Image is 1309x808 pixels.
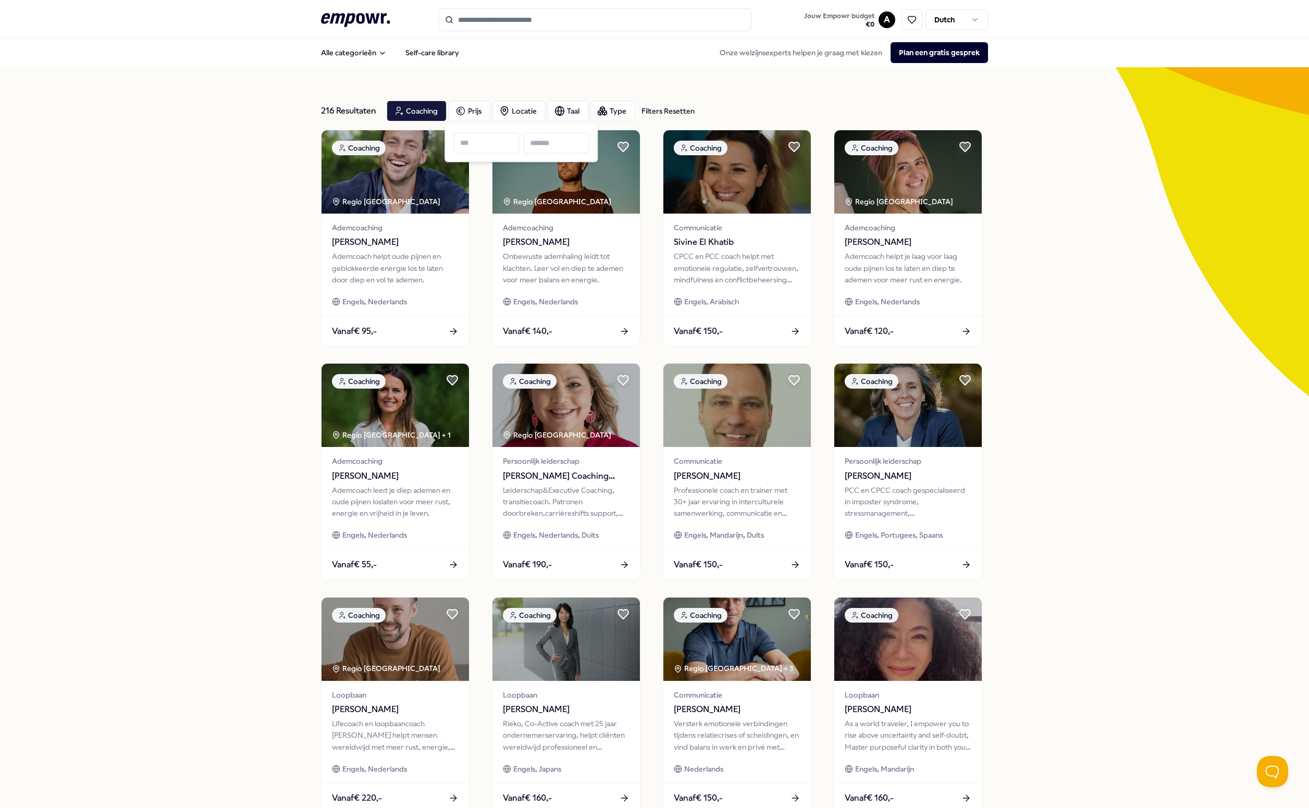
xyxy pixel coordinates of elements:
[674,689,800,701] span: Communicatie
[332,608,386,623] div: Coaching
[513,763,561,775] span: Engels, Japans
[845,222,971,233] span: Ademcoaching
[332,791,382,805] span: Vanaf € 220,-
[684,296,739,307] span: Engels, Arabisch
[492,363,640,580] a: package imageCoachingRegio [GEOGRAPHIC_DATA] Persoonlijk leiderschap[PERSON_NAME] Coaching Facili...
[845,484,971,519] div: PCC en CPCC coach gespecialiseerd in imposter syndrome, stressmanagement, conflictbeheersing en p...
[674,455,800,467] span: Communicatie
[834,130,982,214] img: package image
[492,364,640,447] img: package image
[855,763,914,775] span: Engels, Mandarijn
[332,689,459,701] span: Loopbaan
[845,455,971,467] span: Persoonlijk leiderschap
[663,130,811,214] img: package image
[845,718,971,753] div: As a world traveler, I empower you to rise above uncertainty and self-doubt, Master purposeful cl...
[332,374,386,389] div: Coaching
[684,763,723,775] span: Nederlands
[503,608,557,623] div: Coaching
[332,703,459,716] span: [PERSON_NAME]
[674,235,800,249] span: Sivine El Khatib
[322,130,469,214] img: package image
[332,325,377,338] span: Vanaf € 95,-
[503,455,629,467] span: Persoonlijk leiderschap
[845,235,971,249] span: [PERSON_NAME]
[503,235,629,249] span: [PERSON_NAME]
[449,101,490,121] button: Prijs
[845,141,898,155] div: Coaching
[663,363,811,580] a: package imageCoachingCommunicatie[PERSON_NAME]Professionele coach en trainer met 30+ jaar ervarin...
[513,296,578,307] span: Engels, Nederlands
[674,141,727,155] div: Coaching
[503,689,629,701] span: Loopbaan
[845,558,894,571] span: Vanaf € 150,-
[845,608,898,623] div: Coaching
[855,296,920,307] span: Engels, Nederlands
[674,222,800,233] span: Communicatie
[492,598,640,681] img: package image
[802,10,876,31] button: Jouw Empowr budget€0
[503,325,552,338] span: Vanaf € 140,-
[845,374,898,389] div: Coaching
[834,363,982,580] a: package imageCoachingPersoonlijk leiderschap[PERSON_NAME]PCC en CPCC coach gespecialiseerd in imp...
[711,42,988,63] div: Onze welzijnsexperts helpen je graag met kiezen
[492,130,640,214] img: package image
[663,598,811,681] img: package image
[674,374,727,389] div: Coaching
[332,251,459,285] div: Ademcoach helpt oude pijnen en geblokkeerde energie los te laten door diep en vol te ademen.
[590,101,635,121] div: Type
[513,529,599,541] span: Engels, Nederlands, Duits
[855,529,943,541] span: Engels, Portugees, Spaans
[663,130,811,346] a: package imageCoachingCommunicatieSivine El KhatibCPCC en PCC coach helpt met emotionele regulatie...
[492,101,546,121] button: Locatie
[332,429,451,441] div: Regio [GEOGRAPHIC_DATA] + 1
[313,42,467,63] nav: Main
[548,101,588,121] button: Taal
[834,598,982,681] img: package image
[879,11,895,28] button: A
[332,222,459,233] span: Ademcoaching
[845,791,894,805] span: Vanaf € 160,-
[332,718,459,753] div: Lifecoach en loopbaancoach [PERSON_NAME] helpt mensen wereldwijd met meer rust, energie, en voldo...
[503,558,552,571] span: Vanaf € 190,-
[891,42,988,63] button: Plan een gratis gesprek
[503,222,629,233] span: Ademcoaching
[321,363,470,580] a: package imageCoachingRegio [GEOGRAPHIC_DATA] + 1Ademcoaching[PERSON_NAME]Ademcoach leert je diep ...
[674,469,800,483] span: [PERSON_NAME]
[804,20,874,29] span: € 0
[845,469,971,483] span: [PERSON_NAME]
[674,251,800,285] div: CPCC en PCC coach helpt met emotionele regulatie, zelfvertrouwen, mindfulness en conflictbeheersi...
[503,791,552,805] span: Vanaf € 160,-
[321,130,470,346] a: package imageCoachingRegio [GEOGRAPHIC_DATA] Ademcoaching[PERSON_NAME]Ademcoach helpt oude pijnen...
[834,130,982,346] a: package imageCoachingRegio [GEOGRAPHIC_DATA] Ademcoaching[PERSON_NAME]Ademcoach helpt je laag voo...
[321,101,378,121] div: 216 Resultaten
[332,235,459,249] span: [PERSON_NAME]
[1257,756,1288,787] iframe: Help Scout Beacon - Open
[342,763,407,775] span: Engels, Nederlands
[845,703,971,716] span: [PERSON_NAME]
[332,455,459,467] span: Ademcoaching
[397,42,467,63] a: Self-care library
[503,429,613,441] div: Regio [GEOGRAPHIC_DATA]
[503,484,629,519] div: Leiderschap&Executive Coaching, transitiecoach. Patronen doorbreken,carrièreshifts support, burno...
[674,608,727,623] div: Coaching
[342,296,407,307] span: Engels, Nederlands
[503,251,629,285] div: Onbewuste ademhaling leidt tot klachten. Leer vol en diep te ademen voor meer balans en energie.
[387,101,447,121] button: Coaching
[641,105,695,117] div: Filters Resetten
[332,141,386,155] div: Coaching
[674,718,800,753] div: Versterk emotionele verbindingen tijdens relatiecrises of scheidingen, en vind balans in werk en ...
[804,12,874,20] span: Jouw Empowr budget
[332,558,377,571] span: Vanaf € 55,-
[674,325,723,338] span: Vanaf € 150,-
[674,558,723,571] span: Vanaf € 150,-
[322,598,469,681] img: package image
[332,469,459,483] span: [PERSON_NAME]
[674,484,800,519] div: Professionele coach en trainer met 30+ jaar ervaring in interculturele samenwerking, communicatie...
[674,791,723,805] span: Vanaf € 150,-
[845,251,971,285] div: Ademcoach helpt je laag voor laag oude pijnen los te laten en diep te ademen voor meer rust en en...
[845,325,894,338] span: Vanaf € 120,-
[313,42,395,63] button: Alle categorieën
[663,364,811,447] img: package image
